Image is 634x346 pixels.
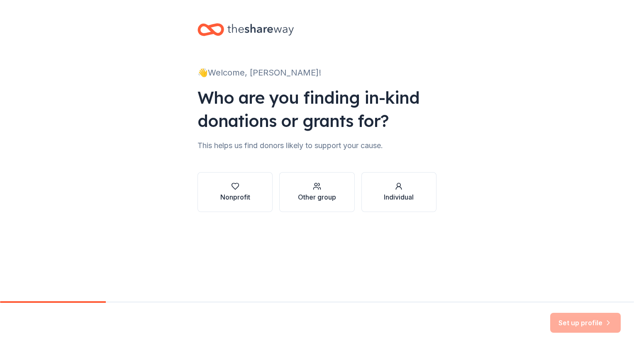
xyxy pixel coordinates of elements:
div: Who are you finding in-kind donations or grants for? [198,86,436,132]
button: Individual [361,172,436,212]
div: This helps us find donors likely to support your cause. [198,139,436,152]
div: 👋 Welcome, [PERSON_NAME]! [198,66,436,79]
button: Other group [279,172,354,212]
div: Individual [384,192,414,202]
button: Nonprofit [198,172,273,212]
div: Nonprofit [220,192,250,202]
div: Other group [298,192,336,202]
